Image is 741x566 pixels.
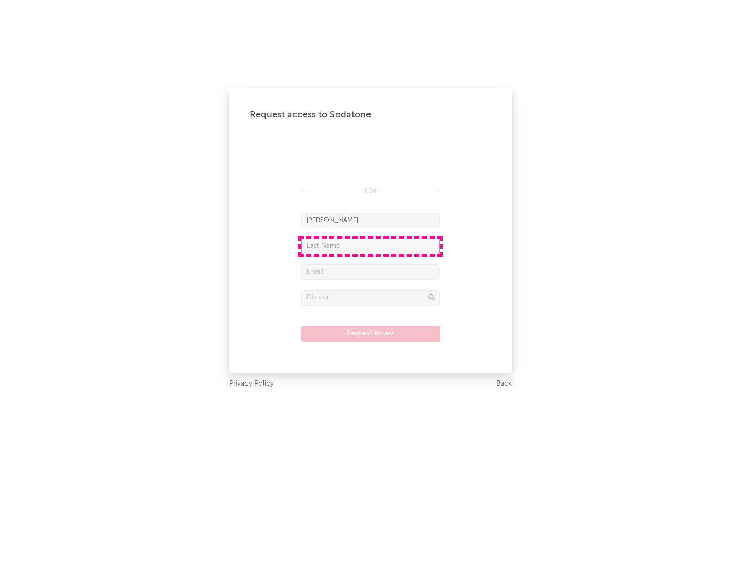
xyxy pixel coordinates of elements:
button: Request Access [301,326,440,342]
input: Last Name [301,239,440,254]
div: Request access to Sodatone [250,109,491,121]
div: OR [301,185,440,198]
input: Division [301,290,440,306]
a: Back [496,378,512,391]
input: Email [301,264,440,280]
input: First Name [301,213,440,228]
a: Privacy Policy [229,378,274,391]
